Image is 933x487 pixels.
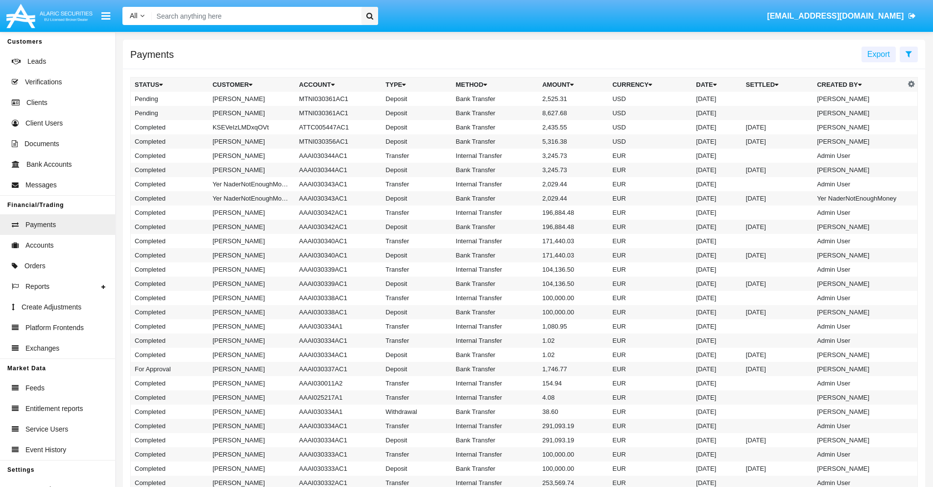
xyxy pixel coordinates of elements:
td: 171,440.03 [538,234,608,248]
span: Platform Frontends [25,323,84,333]
th: Settled [742,77,813,92]
td: EUR [608,291,692,305]
td: [DATE] [692,291,742,305]
td: Deposit [382,134,452,149]
td: Internal Transfer [452,390,539,405]
td: Completed [131,149,209,163]
td: Transfer [382,177,452,191]
td: AAAI030344AC1 [295,163,382,177]
td: USD [608,106,692,120]
td: Internal Transfer [452,177,539,191]
td: Bank Transfer [452,134,539,149]
span: Bank Accounts [26,159,72,170]
td: Bank Transfer [452,106,539,120]
td: 100,000.00 [538,291,608,305]
a: [EMAIL_ADDRESS][DOMAIN_NAME] [763,2,921,30]
td: Yer NaderNotEnoughMoney [209,191,295,205]
th: Account [295,77,382,92]
img: Logo image [5,1,94,30]
td: AAAI030334AC1 [295,348,382,362]
td: 104,136.50 [538,262,608,277]
span: Payments [25,220,56,230]
td: Deposit [382,120,452,134]
td: [DATE] [692,333,742,348]
td: [PERSON_NAME] [813,120,905,134]
td: [DATE] [742,433,813,447]
td: 1,080.95 [538,319,608,333]
td: Admin User [813,376,905,390]
td: [DATE] [692,362,742,376]
span: Export [867,50,890,58]
th: Amount [538,77,608,92]
td: Bank Transfer [452,191,539,205]
td: Bank Transfer [452,248,539,262]
th: Type [382,77,452,92]
td: Withdrawal [382,405,452,419]
td: [DATE] [692,390,742,405]
th: Created By [813,77,905,92]
td: AAAI030334AC1 [295,433,382,447]
td: Completed [131,120,209,134]
td: ATTC005447AC1 [295,120,382,134]
span: Service Users [25,424,68,435]
td: Deposit [382,433,452,447]
td: 8,627.68 [538,106,608,120]
span: Leads [27,56,46,67]
td: AAAI030334AC1 [295,333,382,348]
td: Completed [131,234,209,248]
span: Clients [26,98,48,108]
td: AAAI030333AC1 [295,447,382,461]
td: Deposit [382,163,452,177]
td: Internal Transfer [452,234,539,248]
td: Transfer [382,419,452,433]
td: [PERSON_NAME] [813,405,905,419]
td: EUR [608,205,692,220]
td: [PERSON_NAME] [209,447,295,461]
td: AAAI030333AC1 [295,461,382,476]
td: Internal Transfer [452,291,539,305]
td: [PERSON_NAME] [813,92,905,106]
td: EUR [608,447,692,461]
td: 171,440.03 [538,248,608,262]
td: Transfer [382,447,452,461]
td: [DATE] [742,120,813,134]
span: Exchanges [25,343,59,354]
td: [DATE] [692,461,742,476]
td: Bank Transfer [452,305,539,319]
td: EUR [608,177,692,191]
td: Admin User [813,419,905,433]
td: Internal Transfer [452,419,539,433]
td: [PERSON_NAME] [209,205,295,220]
td: EUR [608,277,692,291]
td: Completed [131,390,209,405]
td: [DATE] [742,305,813,319]
span: Reports [25,282,49,292]
td: MTNI030361AC1 [295,92,382,106]
td: Completed [131,333,209,348]
td: [PERSON_NAME] [209,433,295,447]
td: 100,000.00 [538,461,608,476]
span: Entitlement reports [25,404,83,414]
input: Search [152,7,358,25]
td: Deposit [382,220,452,234]
td: Bank Transfer [452,220,539,234]
td: Transfer [382,319,452,333]
td: 2,029.44 [538,177,608,191]
td: [DATE] [692,163,742,177]
td: [PERSON_NAME] [209,134,295,149]
td: [PERSON_NAME] [813,163,905,177]
td: [PERSON_NAME] [209,333,295,348]
td: AAAI030338AC1 [295,291,382,305]
td: Deposit [382,461,452,476]
td: Pending [131,92,209,106]
td: [DATE] [692,447,742,461]
td: 3,245.73 [538,149,608,163]
td: [DATE] [692,149,742,163]
td: Completed [131,134,209,149]
td: [DATE] [692,405,742,419]
td: 1.02 [538,333,608,348]
td: [DATE] [692,262,742,277]
td: [PERSON_NAME] [209,262,295,277]
td: Deposit [382,106,452,120]
th: Currency [608,77,692,92]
